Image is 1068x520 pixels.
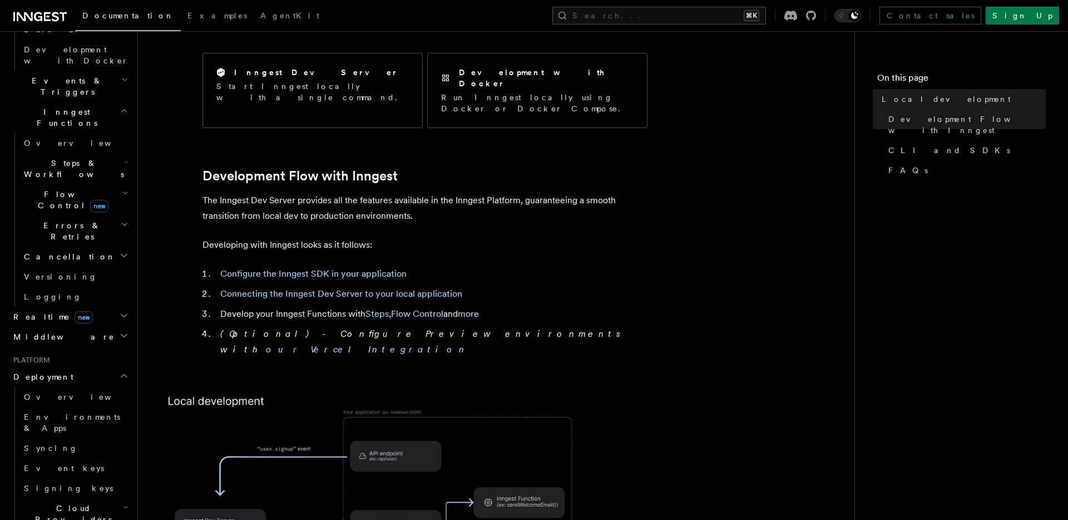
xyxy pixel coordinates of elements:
[260,11,319,20] span: AgentKit
[441,92,634,114] p: Run Inngest locally using Docker or Docker Compose.
[19,267,131,287] a: Versioning
[19,387,131,407] a: Overview
[19,158,124,180] span: Steps & Workflows
[986,7,1059,24] a: Sign Up
[459,67,634,89] h2: Development with Docker
[9,311,93,322] span: Realtime
[458,308,479,319] a: more
[19,220,121,242] span: Errors & Retries
[90,200,108,212] span: new
[19,133,131,153] a: Overview
[187,11,247,20] span: Examples
[24,444,78,453] span: Syncing
[19,153,131,184] button: Steps & Workflows
[24,45,128,65] span: Development with Docker
[216,81,409,103] p: Start Inngest locally with a single command.
[882,94,1011,105] span: Local development
[834,9,861,22] button: Toggle dark mode
[888,165,928,176] span: FAQs
[427,53,647,128] a: Development with DockerRun Inngest locally using Docker or Docker Compose.
[744,10,759,21] kbd: ⌘K
[234,67,398,78] h2: Inngest Dev Server
[884,140,1046,160] a: CLI and SDKs
[884,109,1046,140] a: Development Flow with Inngest
[24,484,113,493] span: Signing keys
[202,237,647,253] p: Developing with Inngest looks as it follows:
[19,438,131,458] a: Syncing
[202,53,423,128] a: Inngest Dev ServerStart Inngest locally with a single command.
[9,371,73,382] span: Deployment
[9,106,120,129] span: Inngest Functions
[202,193,647,224] p: The Inngest Dev Server provides all the features available in the Inngest Platform, guaranteeing ...
[888,145,1010,156] span: CLI and SDKs
[82,11,174,20] span: Documentation
[254,3,326,30] a: AgentKit
[9,71,131,102] button: Events & Triggers
[19,40,131,71] a: Development with Docker
[24,272,97,281] span: Versioning
[220,328,627,355] em: (Optional) - Configure Preview environments with
[75,311,93,323] span: new
[9,307,131,327] button: Realtimenew
[19,287,131,307] a: Logging
[9,356,50,365] span: Platform
[879,7,981,24] a: Contact sales
[877,71,1046,89] h4: On this page
[9,133,131,307] div: Inngest Functions
[9,102,131,133] button: Inngest Functions
[9,75,121,97] span: Events & Triggers
[24,292,82,301] span: Logging
[181,3,254,30] a: Examples
[19,458,131,478] a: Event keys
[877,89,1046,109] a: Local development
[884,160,1046,180] a: FAQs
[9,367,131,387] button: Deployment
[365,308,389,319] a: Steps
[24,393,139,401] span: Overview
[888,114,1046,136] span: Development Flow with Inngest
[24,413,120,433] span: Environments & Apps
[19,407,131,438] a: Environments & Apps
[24,464,104,473] span: Event keys
[19,215,131,247] button: Errors & Retries
[19,184,131,215] button: Flow Controlnew
[202,168,398,184] a: Development Flow with Inngest
[220,268,407,279] a: Configure the Inngest SDK in your application
[24,139,139,148] span: Overview
[9,331,115,342] span: Middleware
[220,288,462,299] a: Connecting the Inngest Dev Server to your local application
[217,306,647,322] li: Develop your Inngest Functions with , and
[19,247,131,267] button: Cancellation
[266,344,468,355] a: our Vercel Integration
[391,308,443,319] a: Flow Control
[552,7,766,24] button: Search...⌘K
[9,327,131,347] button: Middleware
[19,251,116,262] span: Cancellation
[76,3,181,31] a: Documentation
[19,189,122,211] span: Flow Control
[19,478,131,498] a: Signing keys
